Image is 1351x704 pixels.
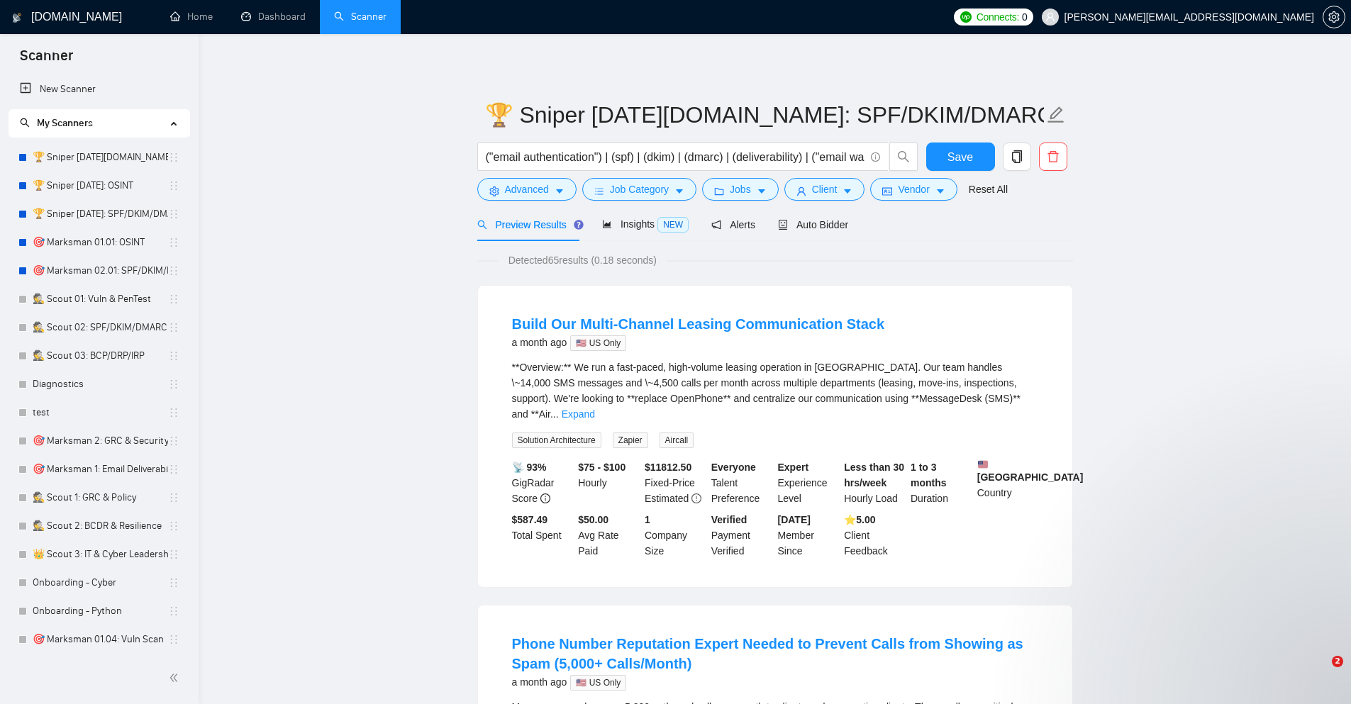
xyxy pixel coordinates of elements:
button: settingAdvancedcaret-down [477,178,577,201]
span: ... [550,408,559,420]
li: 🕵️ Scout 03: BCP/DRP/IRP [9,342,189,370]
span: holder [168,435,179,447]
li: 🏆 Sniper 01.01.01: OSINT [9,172,189,200]
span: NEW [657,217,689,233]
li: 🎯 Marksman 1: Email Deliverability [9,455,189,484]
button: delete [1039,143,1067,171]
b: [DATE] [778,514,811,525]
span: holder [168,634,179,645]
a: 🏆 Sniper [DATE][DOMAIN_NAME]: OSINT [33,143,168,172]
span: 🇺🇸 US Only [570,335,626,351]
span: search [477,220,487,230]
span: Solution Architecture [512,432,601,448]
span: Scanner [9,45,84,75]
li: 🏆 Sniper 02.01.01: SPF/DKIM/DMARC [9,200,189,228]
a: Onboarding - Cyber [33,569,168,597]
span: caret-down [757,186,767,196]
b: [GEOGRAPHIC_DATA] [977,459,1084,483]
b: $75 - $100 [578,462,626,473]
span: user [1045,12,1055,22]
span: info-circle [871,152,880,162]
li: 🎯 Marksman 01.01: OSINT [9,228,189,257]
span: holder [168,322,179,333]
span: info-circle [540,493,550,503]
span: Alerts [711,219,755,230]
a: 🏆 Sniper [DATE]: SPF/DKIM/DMARC [33,200,168,228]
div: Company Size [642,512,708,559]
span: copy [1003,150,1030,163]
a: test [33,398,168,427]
a: 🕵️ Scout 1: GRC & Policy [33,484,168,512]
a: 🎯 Marksman 02.01: SPF/DKIM/DMARC [33,257,168,285]
a: dashboardDashboard [241,11,306,23]
span: My Scanners [20,117,93,129]
a: New Scanner [20,75,178,104]
li: 🕵️ Scout 1: GRC & Policy [9,484,189,512]
b: 1 [645,514,650,525]
span: Client [812,181,838,197]
a: homeHome [170,11,213,23]
a: setting [1323,11,1345,23]
a: 🎯 Marksman 01.04: Vuln Scan [33,625,168,654]
span: Zapier [613,432,648,448]
b: $ 11812.50 [645,462,691,473]
div: Country [974,459,1041,506]
div: Hourly Load [841,459,908,506]
button: idcardVendorcaret-down [870,178,957,201]
div: Talent Preference [708,459,775,506]
img: 🇺🇸 [978,459,988,469]
li: 🕵️ Scout 2: BCDR & Resilience [9,512,189,540]
li: 🎯 Marksman 01.04: Vuln Scan [9,625,189,654]
span: area-chart [602,219,612,229]
a: Expand [562,408,595,420]
li: test [9,398,189,427]
button: Save [926,143,995,171]
span: Insights [602,218,689,230]
div: Experience Level [775,459,842,506]
div: Tooltip anchor [572,218,585,231]
b: Expert [778,462,809,473]
span: 🇺🇸 US Only [570,675,626,691]
li: 🎯 Marksman 02.01: SPF/DKIM/DMARC [9,257,189,285]
span: 0 [1022,9,1028,25]
a: 🎯 Marksman 1: Email Deliverability [33,455,168,484]
span: double-left [169,671,183,685]
span: holder [168,152,179,163]
span: caret-down [935,186,945,196]
span: caret-down [674,186,684,196]
li: 🕵️ Scout 02: SPF/DKIM/DMARC [9,313,189,342]
a: 🕵️ Scout 02: SPF/DKIM/DMARC [33,313,168,342]
button: search [889,143,918,171]
a: Reset All [969,181,1008,197]
span: delete [1040,150,1067,163]
li: 🎯 Marksman 2: GRC & Security Audits [9,427,189,455]
div: Duration [908,459,974,506]
a: 🎯 Marksman 01.01: OSINT [33,228,168,257]
span: Save [947,148,973,166]
span: Jobs [730,181,751,197]
span: Job Category [610,181,669,197]
a: Build Our Multi-Channel Leasing Communication Stack [512,316,885,332]
iframe: Intercom live chat [1303,656,1337,690]
span: holder [168,265,179,276]
div: **Overview:** We run a fast-paced, high-volume leasing operation in [GEOGRAPHIC_DATA]. Our team h... [512,359,1038,422]
b: $ 587.49 [512,514,548,525]
span: Connects: [977,9,1019,25]
span: edit [1047,106,1065,124]
li: 🏆 Sniper 01.01.01.US: OSINT [9,143,189,172]
a: searchScanner [334,11,387,23]
span: Estimated [645,493,689,504]
span: robot [778,220,788,230]
span: holder [168,208,179,220]
span: idcard [882,186,892,196]
a: 🕵️ Scout 2: BCDR & Resilience [33,512,168,540]
b: Verified [711,514,747,525]
b: ⭐️ 5.00 [844,514,875,525]
div: Avg Rate Paid [575,512,642,559]
span: holder [168,407,179,418]
li: 👑 Scout 3: IT & Cyber Leadership [9,540,189,569]
li: Onboarding - Python [9,597,189,625]
a: 👑 Scout 3: IT & Cyber Leadership [33,540,168,569]
span: setting [489,186,499,196]
div: a month ago [512,674,1038,691]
